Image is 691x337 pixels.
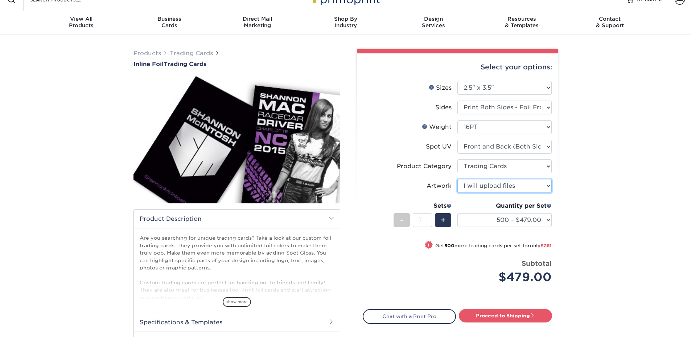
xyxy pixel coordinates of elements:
a: Resources& Templates [478,11,566,34]
div: & Support [566,16,654,29]
a: Direct MailMarketing [213,11,301,34]
div: Quantity per Set [457,202,552,210]
small: Get more trading cards per set for [435,243,552,250]
span: Resources [478,16,566,22]
div: Cards [125,16,213,29]
img: Inline Foil 01 [133,68,340,211]
strong: Subtotal [522,259,552,267]
a: Contact& Support [566,11,654,34]
a: Inline FoilTrading Cards [133,61,340,68]
div: Artwork [427,182,452,190]
div: Product Category [397,162,452,171]
div: Services [390,16,478,29]
span: View All [37,16,126,22]
span: - [400,215,403,226]
span: only [530,243,552,248]
p: Are you searching for unique trading cards? Take a look at our custom foil trading cards. They pr... [140,234,334,301]
span: Shop By [301,16,390,22]
div: Weight [422,123,452,131]
span: $281 [540,243,552,248]
div: & Templates [478,16,566,29]
h2: Specifications & Templates [134,313,340,332]
div: Sides [435,103,452,112]
span: ! [428,241,429,249]
a: Shop ByIndustry [301,11,390,34]
div: $479.00 [463,268,552,286]
a: BusinessCards [125,11,213,34]
a: View AllProducts [37,11,126,34]
span: Contact [566,16,654,22]
div: Industry [301,16,390,29]
a: Proceed to Shipping [459,309,552,322]
a: Chat with a Print Pro [363,309,456,324]
strong: 500 [444,243,455,248]
div: Sizes [429,84,452,92]
a: Trading Cards [170,50,213,57]
h2: Product Description [134,210,340,228]
div: Products [37,16,126,29]
div: Sets [394,202,452,210]
h1: Trading Cards [133,61,340,68]
span: show more [223,297,251,307]
div: Spot UV [426,142,452,151]
span: Business [125,16,213,22]
div: Select your options: [363,53,552,81]
div: Marketing [213,16,301,29]
span: Direct Mail [213,16,301,22]
span: Design [390,16,478,22]
span: + [441,215,445,226]
a: Products [133,50,161,57]
span: Inline Foil [133,61,164,68]
a: DesignServices [390,11,478,34]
